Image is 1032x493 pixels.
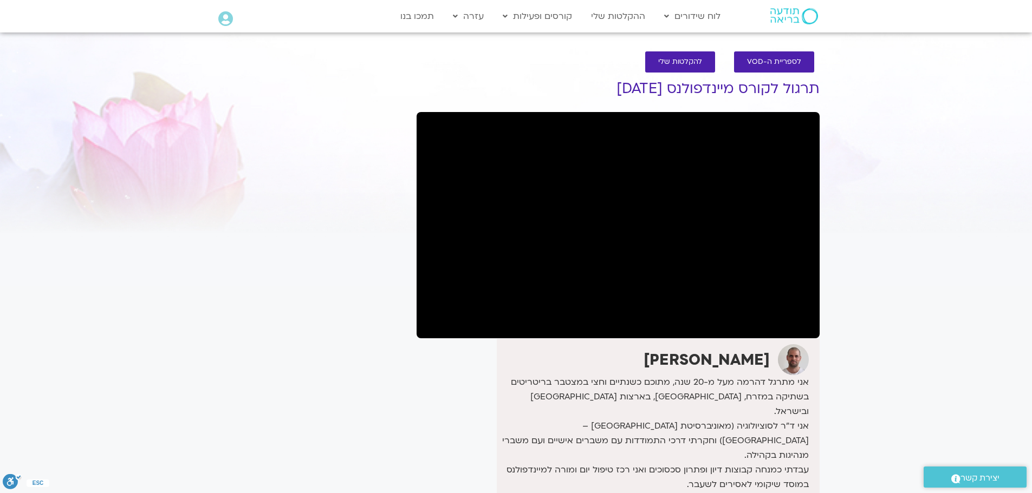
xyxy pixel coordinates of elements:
[497,6,577,27] a: קורסים ופעילות
[924,466,1027,488] a: יצירת קשר
[586,6,651,27] a: ההקלטות שלי
[447,6,489,27] a: עזרה
[778,344,809,375] img: דקל קנטי
[659,6,726,27] a: לוח שידורים
[417,81,820,97] h1: תרגול לקורס מיינדפולנס [DATE]
[747,58,801,66] span: לספריית ה-VOD
[960,471,999,485] span: יצירת קשר
[395,6,439,27] a: תמכו בנו
[644,350,770,370] strong: [PERSON_NAME]
[734,51,814,73] a: לספריית ה-VOD
[645,51,715,73] a: להקלטות שלי
[658,58,702,66] span: להקלטות שלי
[770,8,818,24] img: תודעה בריאה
